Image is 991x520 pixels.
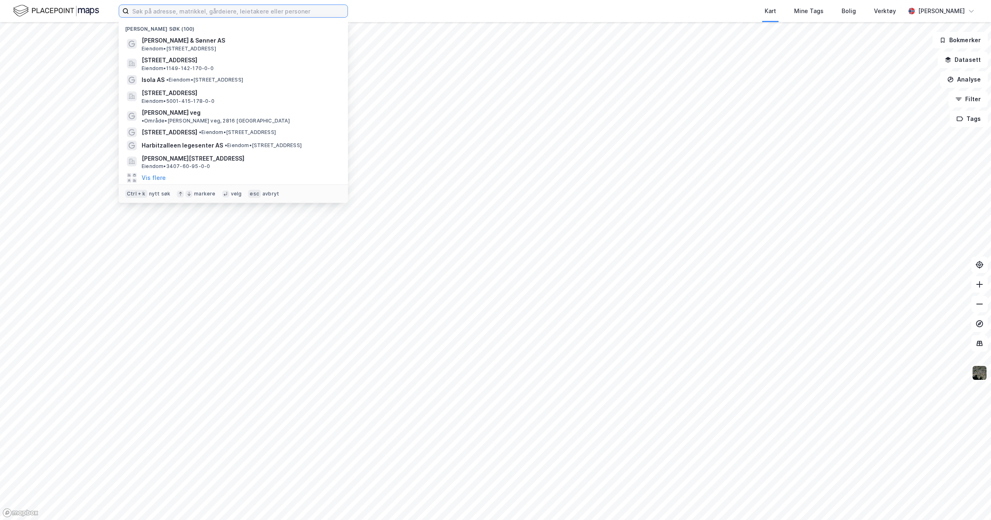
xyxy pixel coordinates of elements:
button: Datasett [938,52,988,68]
span: • [199,129,201,135]
button: Analyse [940,71,988,88]
div: Bolig [842,6,856,16]
div: [PERSON_NAME] [918,6,965,16]
span: • [166,77,169,83]
input: Søk på adresse, matrikkel, gårdeiere, leietakere eller personer [129,5,348,17]
span: Eiendom • [STREET_ADDRESS] [225,142,302,149]
div: Ctrl + k [125,190,147,198]
span: Harbitzalleen legesenter AS [142,141,223,150]
div: Kontrollprogram for chat [950,481,991,520]
span: Eiendom • 1149-142-170-0-0 [142,65,214,72]
button: Tags [950,111,988,127]
iframe: Chat Widget [950,481,991,520]
button: Vis flere [142,173,166,183]
span: [STREET_ADDRESS] [142,55,338,65]
span: [STREET_ADDRESS] [142,127,197,137]
span: Eiendom • [STREET_ADDRESS] [142,45,216,52]
div: nytt søk [149,191,171,197]
div: Kart [765,6,776,16]
div: markere [194,191,215,197]
button: Bokmerker [932,32,988,48]
a: Mapbox homepage [2,508,38,518]
img: logo.f888ab2527a4732fd821a326f86c7f29.svg [13,4,99,18]
div: Verktøy [874,6,896,16]
div: velg [231,191,242,197]
span: Isola AS [142,75,165,85]
img: 9k= [972,365,987,381]
span: Eiendom • [STREET_ADDRESS] [166,77,243,83]
span: Eiendom • [STREET_ADDRESS] [199,129,276,136]
div: esc [248,190,261,198]
span: • [225,142,227,148]
span: [PERSON_NAME] veg [142,108,201,118]
span: Område • [PERSON_NAME] veg, 2816 [GEOGRAPHIC_DATA] [142,118,290,124]
span: [PERSON_NAME] & Sønner AS [142,36,338,45]
span: • [142,118,144,124]
div: Mine Tags [794,6,824,16]
span: Eiendom • 5001-415-178-0-0 [142,98,214,104]
span: Eiendom • 3407-60-95-0-0 [142,163,210,170]
span: [STREET_ADDRESS] [142,88,338,98]
div: [PERSON_NAME] søk (100) [119,19,348,34]
div: avbryt [262,191,279,197]
span: [PERSON_NAME][STREET_ADDRESS] [142,154,338,163]
button: Filter [948,91,988,107]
